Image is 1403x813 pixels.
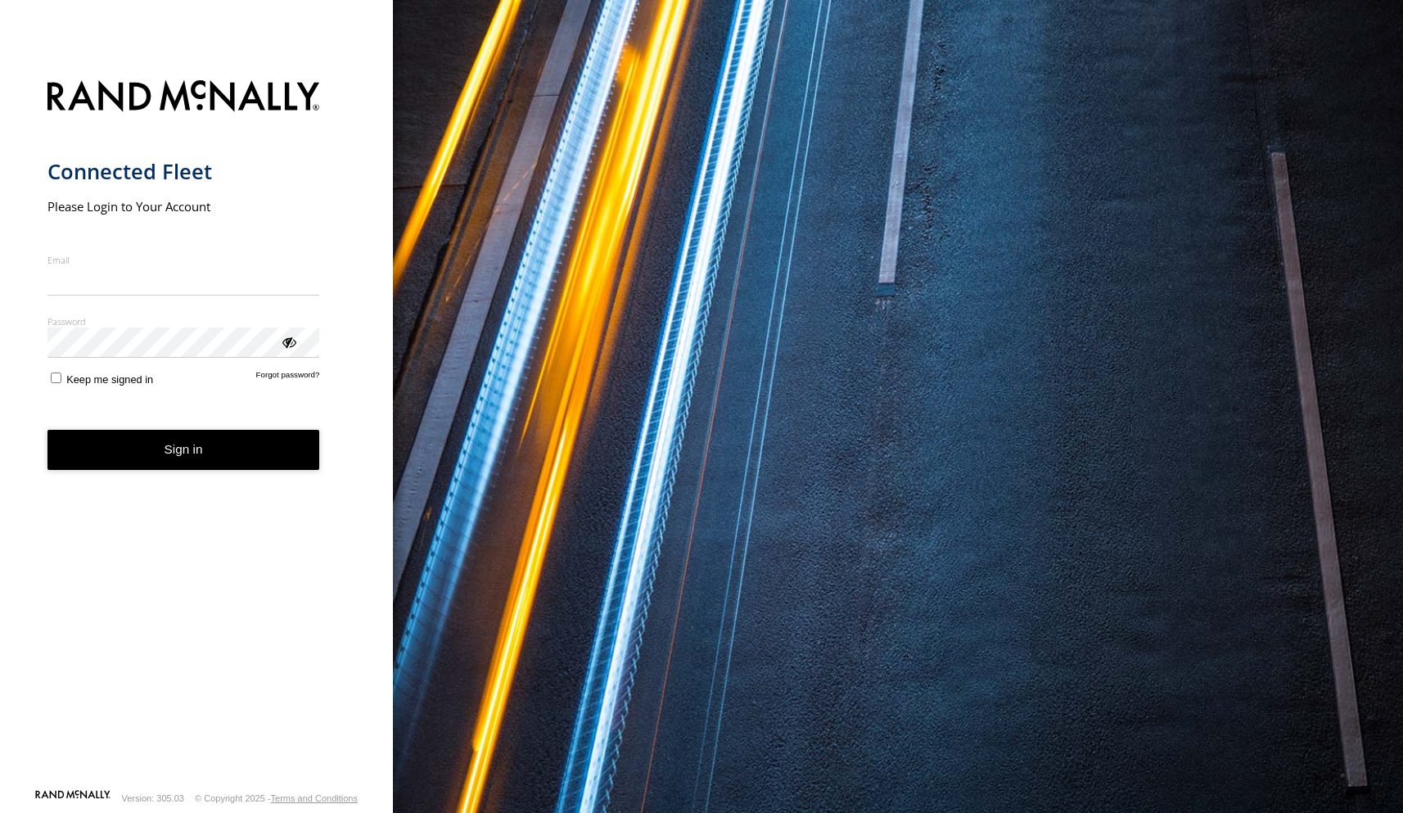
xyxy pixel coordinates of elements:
a: Terms and Conditions [271,793,358,803]
span: Keep me signed in [66,373,153,386]
button: Sign in [47,430,320,470]
div: © Copyright 2025 - [195,793,358,803]
form: main [47,70,346,788]
h2: Please Login to Your Account [47,198,320,215]
a: Visit our Website [35,790,111,806]
a: Forgot password? [256,370,320,386]
label: Email [47,254,320,266]
div: ViewPassword [280,333,296,350]
label: Password [47,315,320,327]
h1: Connected Fleet [47,158,320,185]
input: Keep me signed in [51,373,61,383]
img: Rand McNally [47,77,320,119]
div: Version: 305.03 [122,793,184,803]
